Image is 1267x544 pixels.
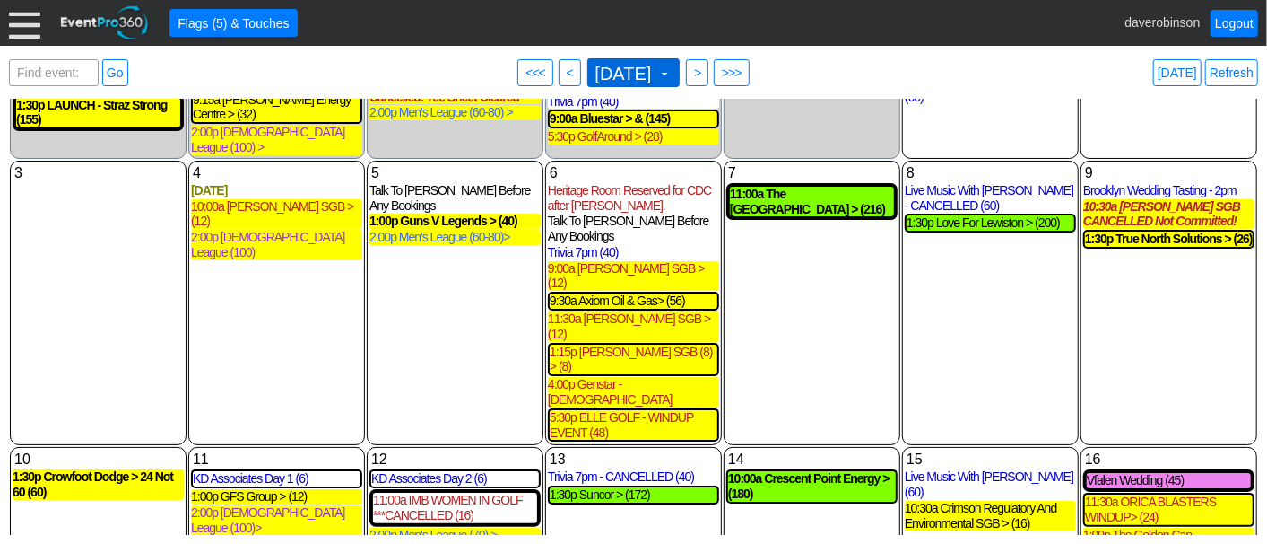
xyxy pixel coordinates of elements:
div: Show menu [191,163,362,183]
span: >>> [718,64,745,82]
span: <<< [522,64,549,82]
div: Show menu [13,163,184,183]
div: Show menu [905,450,1076,469]
div: KD Associates Day 1 (6) [193,471,360,487]
div: 10:30a [PERSON_NAME] SGB CANCELLED Not Committed! (20) [1083,199,1254,230]
div: Menu: Click or 'Crtl+M' to toggle menu open/close [9,7,40,39]
a: Go [102,59,128,86]
div: Show menu [1083,450,1254,469]
div: 10:00a [PERSON_NAME] SGB > (12) [191,199,362,230]
div: 9:00a [PERSON_NAME] SGB > (12) [548,261,719,292]
div: Show menu [905,163,1076,183]
div: Show menu [726,163,898,183]
div: 11:30a [PERSON_NAME] SGB > (12) [548,311,719,342]
span: Flags (5) & Touches [174,14,292,32]
span: < [563,64,577,82]
div: 11:00a The [GEOGRAPHIC_DATA] > (216) [730,187,894,217]
div: Trivia 7pm - CANCELLED (40) [548,469,719,485]
div: 1:00p Guns V Legends > (40) [369,214,541,229]
div: 11:00a IMB WOMEN IN GOLF ***CANCELLED (16) [373,493,537,523]
div: Brooklyn Wedding Tasting - 2pm [1083,183,1254,198]
div: Show menu [13,450,184,469]
div: Show menu [726,450,898,469]
div: KD Associates Day 2 (6) [371,471,539,487]
div: 5:30p GolfAround > (28) [548,129,719,145]
div: Talk To [PERSON_NAME] Before Any Bookings [548,214,719,244]
span: > [690,64,704,82]
div: 9:15a [PERSON_NAME] Energy Centre > (32) [193,92,360,123]
a: Refresh [1205,59,1258,86]
a: [DATE] [1153,59,1202,86]
div: 10:00a Crescent Point Energy > (180) [728,471,896,502]
div: 2:00p [DEMOGRAPHIC_DATA] League (100) [191,230,362,260]
div: Live Music With [PERSON_NAME] - CANCELLED (60) [905,183,1076,214]
div: 5:30p ELLE GOLF - WINDUP EVENT (48) [550,410,717,441]
div: 11:30a ORICA BLASTERS WINDUP> (24) [1085,495,1253,525]
div: 1:00p GFS Group > (12) [191,489,362,505]
span: Flags (5) & Touches [174,13,292,32]
div: Show menu [369,450,541,469]
span: Find event: enter title [13,60,94,103]
div: 1:15p [PERSON_NAME] SGB (8) > (8) [550,345,717,375]
div: 9:30a Axiom Oil & Gas> (56) [550,294,717,309]
div: Show menu [548,163,719,183]
div: Live Music With [PERSON_NAME] (60) [905,469,1076,500]
div: Show menu [191,450,362,469]
div: 2:00p [DEMOGRAPHIC_DATA] League (100)> [191,505,362,536]
div: Trivia 7pm (40) [548,94,719,110]
div: 2:00p Men's League (60-80)> [369,230,541,245]
div: Talk To [PERSON_NAME] Before Any Bookings [369,183,541,214]
div: 1:30p Crowfoot Dodge > 24 Not 60 (60) [13,469,184,500]
span: [DATE] [592,63,673,83]
a: Logout [1211,10,1258,37]
div: Show menu [1083,163,1254,183]
div: Show menu [369,163,541,183]
div: 1:30p True North Solutions > (26) [1085,232,1253,247]
div: Trivia 7pm (40) [548,245,719,260]
div: 10:30a Crimson Regulatory And Environmental SGB > (16) [905,501,1076,531]
div: 2:00p Men's League (70) > [369,528,541,543]
div: 4:00p Genstar - [DEMOGRAPHIC_DATA][PERSON_NAME] > (10) [548,377,719,408]
div: 1:30p Suncor > (172) [550,487,717,503]
div: Vfalen Wedding (45) [1087,473,1251,488]
div: Show menu [548,450,719,469]
img: EventPro360 [58,3,152,43]
div: 1:30p LAUNCH - Straz Strong (155) [16,98,180,128]
span: [DATE] [592,65,655,83]
div: [DATE] [191,183,362,198]
div: 9:00a Bluestar > & (145) [550,111,717,127]
div: 1:30p Love For Lewiston > (200) [907,215,1074,231]
div: Heritage Room Reserved for CDC after [PERSON_NAME]. [548,183,719,214]
span: daverobinson [1124,14,1200,29]
div: 2:00p Men's League (60-80) > [369,105,541,120]
div: 2:00p [DEMOGRAPHIC_DATA] League (100) > [191,125,362,155]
